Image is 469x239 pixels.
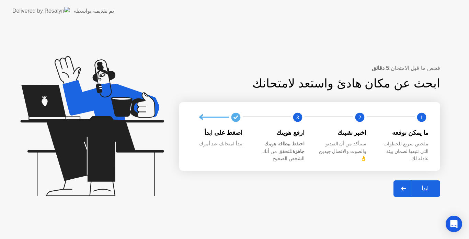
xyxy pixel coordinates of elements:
[179,64,440,72] div: فحص ما قبل الامتحان:
[378,128,429,137] div: ما يمكن توقعه
[378,140,429,163] div: ملخص سريع للخطوات التي نتبعها لضمان بيئة عادلة لك
[372,65,389,71] b: 5 دقائق
[254,140,305,163] div: للتحقق من أنك الشخص الصحيح
[192,140,243,148] div: يبدأ امتحانك عند أمرك
[316,128,367,137] div: اختبر تقنيتك
[358,114,361,120] text: 2
[264,141,305,154] b: احتفظ ببطاقة هويتك جاهزة
[296,114,299,120] text: 3
[254,128,305,137] div: ارفع هويتك
[420,114,423,120] text: 1
[446,216,462,232] div: Open Intercom Messenger
[198,74,441,93] div: ابحث عن مكان هادئ واستعد لامتحانك
[74,7,114,15] div: تم تقديمه بواسطة
[412,185,438,192] div: ابدأ
[393,180,440,197] button: ابدأ
[192,128,243,137] div: اضغط على ابدأ
[316,140,367,163] div: سنتأكد من أن الفيديو والصوت والاتصال جيدين 👌
[12,7,70,15] img: Delivered by Rosalyn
